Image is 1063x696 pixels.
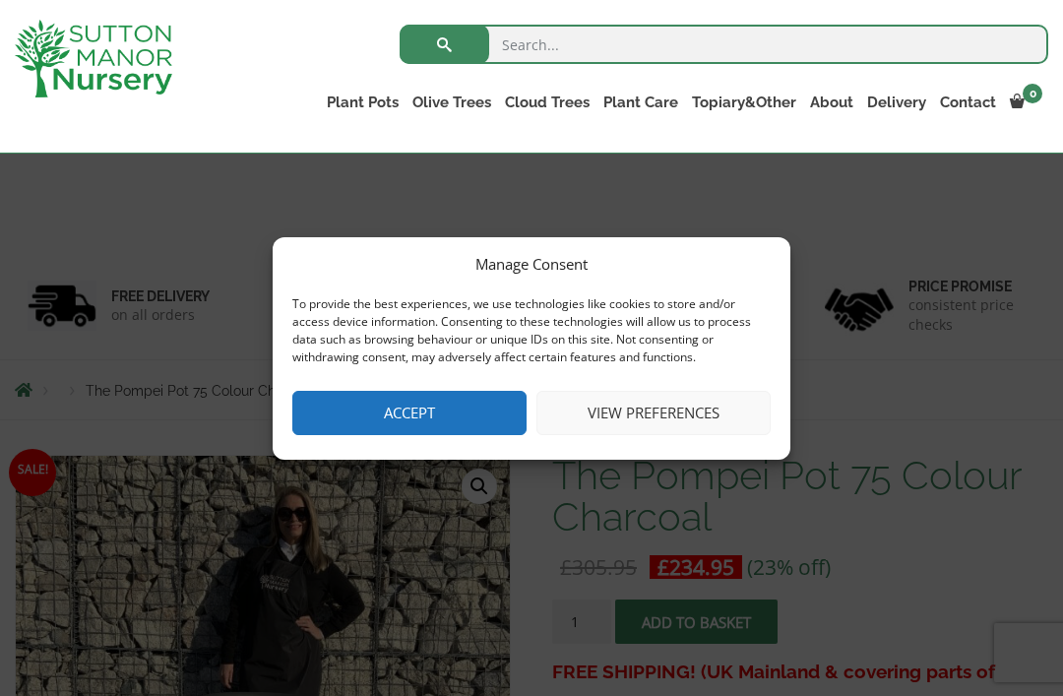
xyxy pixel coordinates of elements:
[933,89,1003,116] a: Contact
[475,252,588,276] div: Manage Consent
[596,89,685,116] a: Plant Care
[1003,89,1048,116] a: 0
[406,89,498,116] a: Olive Trees
[292,391,527,435] button: Accept
[1023,84,1042,103] span: 0
[400,25,1048,64] input: Search...
[685,89,803,116] a: Topiary&Other
[292,295,769,366] div: To provide the best experiences, we use technologies like cookies to store and/or access device i...
[803,89,860,116] a: About
[498,89,596,116] a: Cloud Trees
[320,89,406,116] a: Plant Pots
[536,391,771,435] button: View preferences
[15,20,172,97] img: logo
[860,89,933,116] a: Delivery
